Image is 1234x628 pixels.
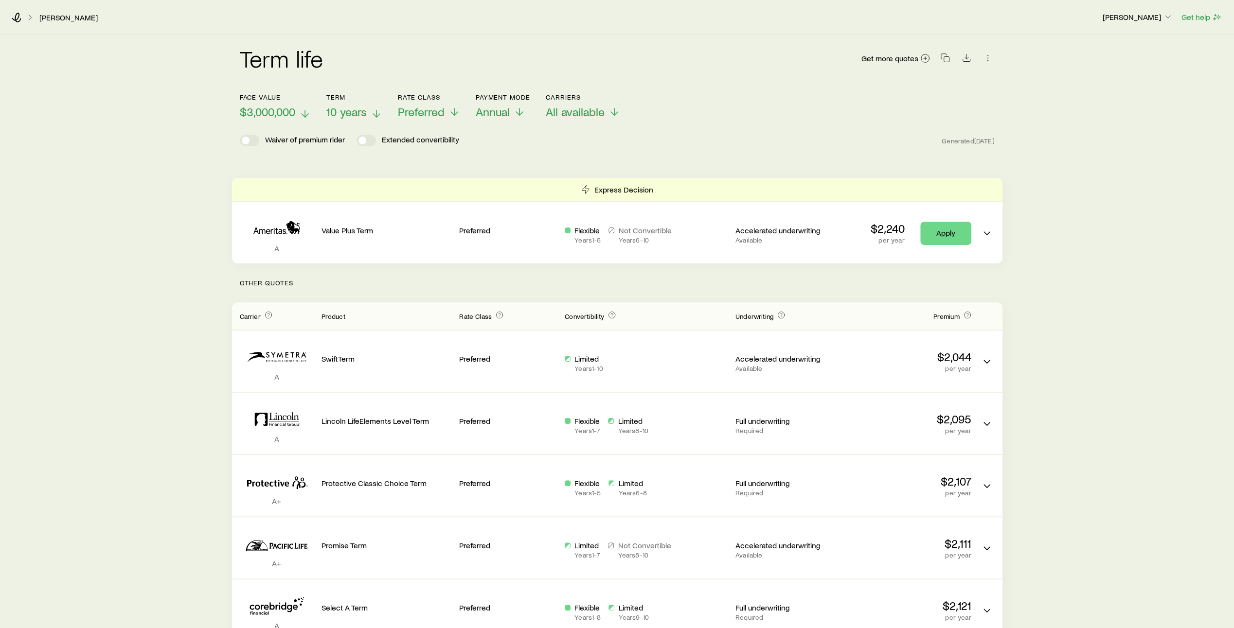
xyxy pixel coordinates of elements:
[326,105,367,119] span: 10 years
[735,478,833,488] p: Full underwriting
[735,489,833,497] p: Required
[618,541,671,550] p: Not Convertible
[871,236,905,244] p: per year
[322,541,452,550] p: Promise Term
[574,354,603,364] p: Limited
[974,137,995,145] span: [DATE]
[459,226,557,235] p: Preferred
[933,312,959,320] span: Premium
[322,603,452,612] p: Select A Term
[618,226,671,235] p: Not Convertible
[382,135,459,146] p: Extended convertibility
[398,93,460,119] button: Rate ClassPreferred
[841,412,971,426] p: $2,095
[240,558,314,568] p: A+
[1102,12,1173,23] button: [PERSON_NAME]
[574,613,601,621] p: Years 1 - 8
[240,93,311,119] button: Face value$3,000,000
[594,185,653,194] p: Express Decision
[920,222,971,245] a: Apply
[574,541,600,550] p: Limited
[735,427,833,435] p: Required
[546,93,620,119] button: CarriersAll available
[841,427,971,435] p: per year
[574,416,600,426] p: Flexible
[459,541,557,550] p: Preferred
[618,603,648,612] p: Limited
[240,105,295,119] span: $3,000,000
[618,551,671,559] p: Years 8 - 10
[459,354,557,364] p: Preferred
[861,53,930,64] a: Get more quotes
[459,478,557,488] p: Preferred
[232,178,1002,263] div: Term quotes
[618,478,646,488] p: Limited
[565,312,604,320] span: Convertibility
[735,236,833,244] p: Available
[322,312,345,320] span: Product
[574,427,600,435] p: Years 1 - 7
[240,372,314,382] p: A
[735,551,833,559] p: Available
[574,478,601,488] p: Flexible
[841,551,971,559] p: per year
[574,551,600,559] p: Years 1 - 7
[459,416,557,426] p: Preferred
[574,365,603,372] p: Years 1 - 10
[871,222,905,235] p: $2,240
[546,105,605,119] span: All available
[735,226,833,235] p: Accelerated underwriting
[618,236,671,244] p: Years 6 - 10
[476,105,510,119] span: Annual
[398,93,460,101] p: Rate Class
[326,93,382,119] button: Term10 years
[240,93,311,101] p: Face value
[735,416,833,426] p: Full underwriting
[322,354,452,364] p: SwiftTerm
[326,93,382,101] p: Term
[574,603,601,612] p: Flexible
[618,489,646,497] p: Years 6 - 8
[574,236,601,244] p: Years 1 - 5
[735,613,833,621] p: Required
[735,603,833,612] p: Full underwriting
[1103,12,1173,22] p: [PERSON_NAME]
[574,226,601,235] p: Flexible
[841,474,971,488] p: $2,107
[841,350,971,364] p: $2,044
[618,427,648,435] p: Years 8 - 10
[240,496,314,506] p: A+
[574,489,601,497] p: Years 1 - 5
[841,489,971,497] p: per year
[841,599,971,612] p: $2,121
[841,537,971,550] p: $2,111
[39,13,98,22] a: [PERSON_NAME]
[861,54,918,62] span: Get more quotes
[960,55,973,64] a: Download CSV
[735,354,833,364] p: Accelerated underwriting
[476,93,531,119] button: Payment ModeAnnual
[546,93,620,101] p: Carriers
[735,312,773,320] span: Underwriting
[735,541,833,550] p: Accelerated underwriting
[841,613,971,621] p: per year
[232,263,1002,302] p: Other Quotes
[618,416,648,426] p: Limited
[240,244,314,253] p: A
[459,603,557,612] p: Preferred
[1181,12,1222,23] button: Get help
[265,135,345,146] p: Waiver of premium rider
[942,137,994,145] span: Generated
[240,47,323,70] h2: Term life
[459,312,492,320] span: Rate Class
[398,105,445,119] span: Preferred
[322,478,452,488] p: Protective Classic Choice Term
[322,416,452,426] p: Lincoln LifeElements Level Term
[240,312,261,320] span: Carrier
[841,365,971,372] p: per year
[735,365,833,372] p: Available
[618,613,648,621] p: Years 9 - 10
[476,93,531,101] p: Payment Mode
[240,434,314,444] p: A
[322,226,452,235] p: Value Plus Term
